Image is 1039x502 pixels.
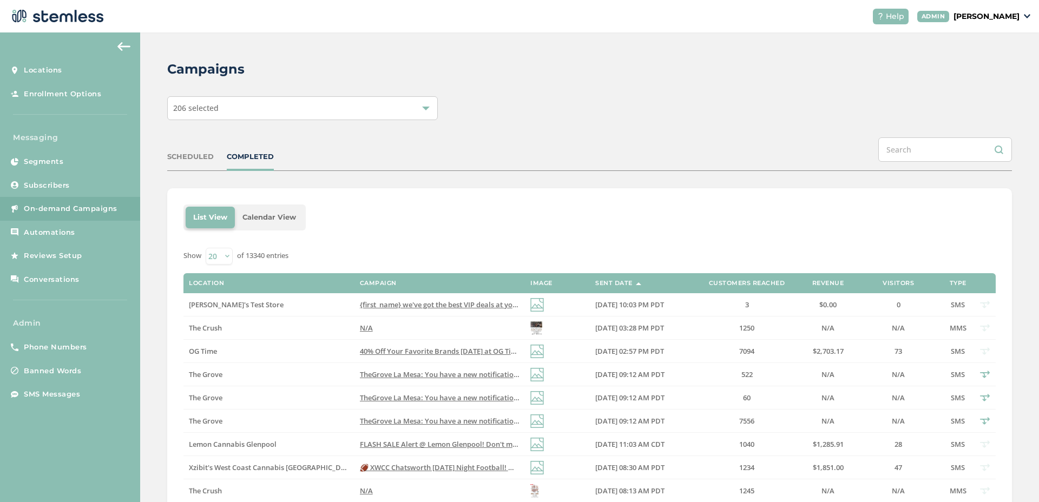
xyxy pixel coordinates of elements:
p: [PERSON_NAME] [953,11,1020,22]
label: SMS [947,347,969,356]
label: N/A [860,393,936,402]
label: 7556 [698,417,795,426]
label: N/A [360,323,519,333]
label: $2,703.17 [806,347,850,356]
label: 47 [860,463,936,472]
label: The Grove [189,393,348,402]
label: $1,285.91 [806,440,850,449]
label: 3 [698,300,795,309]
span: $0.00 [819,300,837,309]
img: BGEMjPwyQ65KvS47RK6Gmae9sRPGPTZaQFif.jpg [530,484,539,498]
span: The Crush [189,323,222,333]
span: N/A [892,486,905,496]
span: 522 [741,369,753,379]
span: MMS [950,323,966,333]
li: List View [186,207,235,228]
span: [DATE] 09:12 AM PDT [595,416,665,426]
span: 40% Off Your Favorite Brands [DATE] at OG Time...Click The Link to Learn More!... Reply END to ca... [360,346,698,356]
span: FLASH SALE Alert @ Lemon Glenpool! Don't miss out ;) Reply END to cancel [360,439,608,449]
span: The Grove [189,416,222,426]
label: 09/29/2025 09:12 AM PDT [595,393,687,402]
span: N/A [821,323,834,333]
label: 09/29/2025 08:30 AM PDT [595,463,687,472]
span: 28 [895,439,902,449]
span: 73 [895,346,902,356]
span: Conversations [24,274,80,285]
img: icon-img-d887fa0c.svg [530,345,544,358]
label: N/A [806,323,850,333]
span: $1,851.00 [813,463,844,472]
label: N/A [806,393,850,402]
label: N/A [860,370,936,379]
label: 28 [860,440,936,449]
label: SMS [947,463,969,472]
span: Segments [24,156,63,167]
h2: Campaigns [167,60,245,79]
span: SMS Messages [24,389,80,400]
img: icon-help-white-03924b79.svg [877,13,884,19]
label: 1040 [698,440,795,449]
label: 522 [698,370,795,379]
span: {first_name} we've got the best VIP deals at you favorite store💰📈 Click the link now, deals won't... [360,300,768,309]
span: Xzibit's West Coast Cannabis [GEOGRAPHIC_DATA] [189,463,357,472]
label: 09/29/2025 08:13 AM PDT [595,486,687,496]
span: The Grove [189,393,222,402]
span: 🏈 XWCC Chatsworth [DATE] Night Football! 🏈 Wear ANY football jersey and get 55% OFF storewide, va... [360,463,921,472]
span: MMS [950,486,966,496]
span: Lemon Cannabis Glenpool [189,439,277,449]
label: 73 [860,347,936,356]
label: 09/29/2025 11:03 AM CDT [595,440,687,449]
span: 60 [743,393,751,402]
span: 3 [745,300,749,309]
img: icon-img-d887fa0c.svg [530,368,544,381]
iframe: Chat Widget [985,450,1039,502]
span: Automations [24,227,75,238]
span: [DATE] 09:12 AM PDT [595,369,665,379]
label: 1234 [698,463,795,472]
li: Calendar View [235,207,304,228]
span: 1040 [739,439,754,449]
img: icon-img-d887fa0c.svg [530,298,544,312]
span: [DATE] 08:13 AM PDT [595,486,665,496]
span: SMS [951,300,965,309]
img: icon-sort-1e1d7615.svg [636,282,641,285]
label: Image [530,280,553,287]
label: MMS [947,486,969,496]
label: SMS [947,417,969,426]
label: Lemon Cannabis Glenpool [189,440,348,449]
label: TheGrove La Mesa: You have a new notification waiting for you, {first_name}! Reply END to cancel [360,393,519,402]
span: Reviews Setup [24,250,82,261]
label: 09/29/2025 09:12 AM PDT [595,370,687,379]
span: Locations [24,65,62,76]
span: 7556 [739,416,754,426]
label: 40% Off Your Favorite Brands Today at OG Time...Click The Link to Learn More!... Reply END to cancel [360,347,519,356]
img: logo-dark-0685b13c.svg [9,5,104,27]
label: SMS [947,300,969,309]
label: FLASH SALE Alert @ Lemon Glenpool! Don't miss out ;) Reply END to cancel [360,440,519,449]
label: 09/29/2025 03:28 PM PDT [595,323,687,333]
span: [DATE] 09:12 AM PDT [595,393,665,402]
span: [DATE] 11:03 AM CDT [595,439,665,449]
label: $1,851.00 [806,463,850,472]
span: N/A [360,486,373,496]
label: The Crush [189,486,348,496]
label: Type [950,280,966,287]
label: SMS [947,393,969,402]
label: 09/29/2025 02:57 PM PDT [595,347,687,356]
label: $0.00 [806,300,850,309]
span: Banned Words [24,366,81,376]
label: N/A [860,417,936,426]
img: icon-img-d887fa0c.svg [530,438,544,451]
span: $2,703.17 [813,346,844,356]
span: SMS [951,369,965,379]
span: SMS [951,416,965,426]
label: Revenue [812,280,844,287]
label: Campaign [360,280,397,287]
label: The Grove [189,370,348,379]
span: N/A [821,486,834,496]
label: SMS [947,370,969,379]
label: Xzibit's West Coast Cannabis Chatsworth [189,463,348,472]
span: 0 [897,300,900,309]
span: $1,285.91 [813,439,844,449]
div: SCHEDULED [167,151,214,162]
